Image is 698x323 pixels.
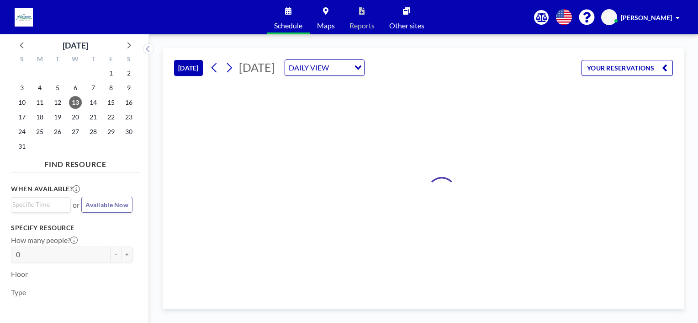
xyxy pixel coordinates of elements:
[81,197,132,213] button: Available Now
[285,60,364,75] div: Search for option
[51,81,64,94] span: Tuesday, August 5, 2025
[51,96,64,109] span: Tuesday, August 12, 2025
[69,125,82,138] span: Wednesday, August 27, 2025
[389,22,424,29] span: Other sites
[16,111,28,124] span: Sunday, August 17, 2025
[67,54,85,66] div: W
[16,140,28,153] span: Sunday, August 31, 2025
[621,14,672,22] span: [PERSON_NAME]
[84,54,102,66] div: T
[87,81,100,94] span: Thursday, August 7, 2025
[174,60,203,76] button: [DATE]
[287,62,331,74] span: DAILY VIEW
[105,125,117,138] span: Friday, August 29, 2025
[73,200,79,210] span: or
[15,8,33,27] img: organization-logo
[105,96,117,109] span: Friday, August 15, 2025
[105,81,117,94] span: Friday, August 8, 2025
[122,111,135,124] span: Saturday, August 23, 2025
[606,13,612,22] span: JL
[87,111,100,124] span: Thursday, August 21, 2025
[11,269,28,279] label: Floor
[63,39,88,52] div: [DATE]
[11,198,70,211] div: Search for option
[274,22,302,29] span: Schedule
[87,96,100,109] span: Thursday, August 14, 2025
[122,247,132,262] button: +
[16,96,28,109] span: Sunday, August 10, 2025
[122,125,135,138] span: Saturday, August 30, 2025
[51,125,64,138] span: Tuesday, August 26, 2025
[105,111,117,124] span: Friday, August 22, 2025
[33,81,46,94] span: Monday, August 4, 2025
[11,224,132,232] h3: Specify resource
[122,96,135,109] span: Saturday, August 16, 2025
[33,96,46,109] span: Monday, August 11, 2025
[349,22,375,29] span: Reports
[582,60,673,76] button: YOUR RESERVATIONS
[16,125,28,138] span: Sunday, August 24, 2025
[105,67,117,80] span: Friday, August 1, 2025
[332,62,349,74] input: Search for option
[49,54,67,66] div: T
[85,201,128,209] span: Available Now
[87,125,100,138] span: Thursday, August 28, 2025
[33,111,46,124] span: Monday, August 18, 2025
[11,156,140,169] h4: FIND RESOURCE
[16,81,28,94] span: Sunday, August 3, 2025
[33,125,46,138] span: Monday, August 25, 2025
[69,96,82,109] span: Wednesday, August 13, 2025
[11,236,78,245] label: How many people?
[122,67,135,80] span: Saturday, August 2, 2025
[12,199,65,210] input: Search for option
[51,111,64,124] span: Tuesday, August 19, 2025
[13,54,31,66] div: S
[239,60,275,74] span: [DATE]
[11,288,26,297] label: Type
[69,81,82,94] span: Wednesday, August 6, 2025
[69,111,82,124] span: Wednesday, August 20, 2025
[102,54,120,66] div: F
[111,247,122,262] button: -
[317,22,335,29] span: Maps
[120,54,137,66] div: S
[31,54,49,66] div: M
[122,81,135,94] span: Saturday, August 9, 2025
